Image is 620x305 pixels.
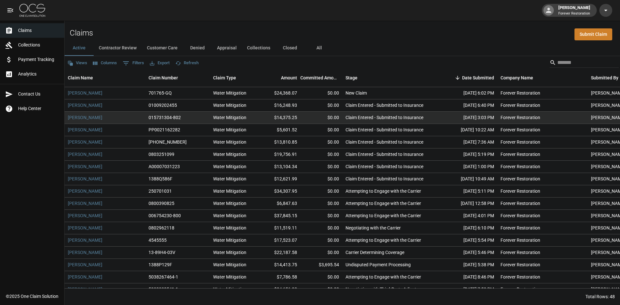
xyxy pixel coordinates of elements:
[346,212,421,219] div: Attempting to Engage with the Carrier
[439,283,497,296] div: [DATE] 7:52 PM
[501,200,540,207] div: Forever Restoration
[346,225,401,231] div: Negotiating with the Carrier
[501,274,540,280] div: Forever Restoration
[439,136,497,148] div: [DATE] 7:36 AM
[149,151,174,158] div: 0803251099
[183,40,212,56] button: Denied
[300,99,342,112] div: $0.00
[149,212,181,219] div: 006754230-800
[66,58,89,68] button: Views
[149,114,181,121] div: 015731304-802
[439,234,497,247] div: [DATE] 5:54 PM
[258,124,300,136] div: $5,601.52
[346,249,404,256] div: Carrier Determining Coverage
[275,40,305,56] button: Closed
[574,28,612,40] a: Submit Claim
[149,249,175,256] div: 13-89H4-03V
[346,200,421,207] div: Attempting to Engage with the Carrier
[439,198,497,210] div: [DATE] 12:58 PM
[65,40,620,56] div: dynamic tabs
[213,200,246,207] div: Water Mitigation
[258,283,300,296] div: $24,656.90
[439,69,497,87] div: Date Submitted
[439,259,497,271] div: [DATE] 5:38 PM
[346,90,367,96] div: New Claim
[300,69,342,87] div: Committed Amount
[213,188,246,194] div: Water Mitigation
[439,185,497,198] div: [DATE] 5:11 PM
[258,112,300,124] div: $14,375.25
[18,56,59,63] span: Payment Tracking
[281,69,297,87] div: Amount
[70,28,93,38] h2: Claims
[497,69,588,87] div: Company Name
[439,148,497,161] div: [DATE] 5:19 PM
[556,5,593,16] div: [PERSON_NAME]
[501,90,540,96] div: Forever Restoration
[258,271,300,283] div: $7,786.58
[18,27,59,34] span: Claims
[149,286,178,292] div: 5038238541-1
[501,237,540,243] div: Forever Restoration
[346,139,423,145] div: Claim Entered - Submitted to Insurance
[585,293,615,300] div: Total Rows: 48
[213,237,246,243] div: Water Mitigation
[213,102,246,108] div: Water Mitigation
[258,69,300,87] div: Amount
[149,90,172,96] div: 701765-GQ
[213,90,246,96] div: Water Mitigation
[213,274,246,280] div: Water Mitigation
[501,139,540,145] div: Forever Restoration
[258,259,300,271] div: $14,413.75
[346,188,421,194] div: Attempting to Engage with the Carrier
[242,40,275,56] button: Collections
[121,58,146,68] button: Show filters
[258,136,300,148] div: $13,810.85
[149,261,172,268] div: 1388P129F
[213,176,246,182] div: Water Mitigation
[346,176,423,182] div: Claim Entered - Submitted to Insurance
[453,73,462,82] button: Sort
[213,69,236,87] div: Claim Type
[501,127,540,133] div: Forever Restoration
[258,210,300,222] div: $37,845.15
[148,58,171,68] button: Export
[68,127,102,133] a: [PERSON_NAME]
[149,102,177,108] div: 01009202455
[68,225,102,231] a: [PERSON_NAME]
[213,151,246,158] div: Water Mitigation
[213,114,246,121] div: Water Mitigation
[501,261,540,268] div: Forever Restoration
[300,161,342,173] div: $0.00
[300,124,342,136] div: $0.00
[300,271,342,283] div: $0.00
[68,212,102,219] a: [PERSON_NAME]
[439,87,497,99] div: [DATE] 6:02 PM
[212,40,242,56] button: Appraisal
[439,173,497,185] div: [DATE] 10:49 AM
[149,163,180,170] div: A00007031223
[258,198,300,210] div: $6,847.63
[501,176,540,182] div: Forever Restoration
[258,99,300,112] div: $16,248.93
[258,161,300,173] div: $13,104.34
[501,286,540,292] div: Forever Restoration
[142,40,183,56] button: Customer Care
[439,124,497,136] div: [DATE] 10:22 AM
[439,222,497,234] div: [DATE] 6:10 PM
[462,69,494,87] div: Date Submitted
[68,188,102,194] a: [PERSON_NAME]
[213,127,246,133] div: Water Mitigation
[68,114,102,121] a: [PERSON_NAME]
[439,99,497,112] div: [DATE] 6:40 PM
[258,173,300,185] div: $12,621.99
[300,247,342,259] div: $0.00
[18,42,59,48] span: Collections
[68,90,102,96] a: [PERSON_NAME]
[346,286,420,292] div: Negotiating with Third-Party Adjuster
[213,212,246,219] div: Water Mitigation
[300,69,339,87] div: Committed Amount
[149,200,174,207] div: 0800390825
[149,188,172,194] div: 250701031
[68,274,102,280] a: [PERSON_NAME]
